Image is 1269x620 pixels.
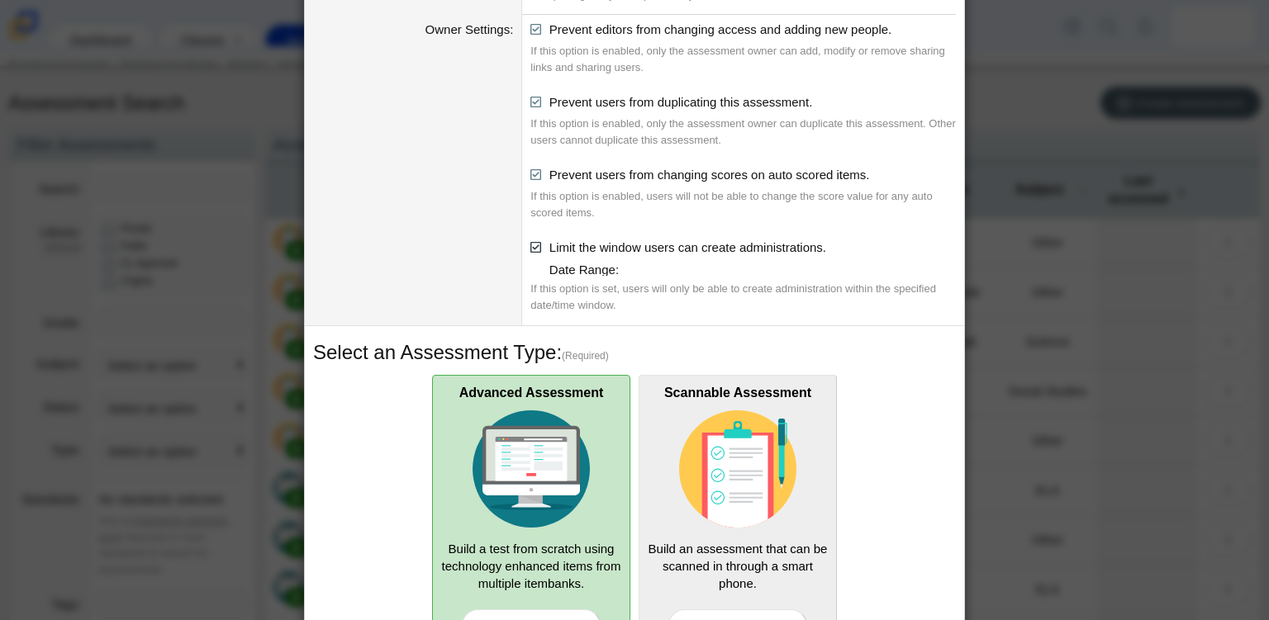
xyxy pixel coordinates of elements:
b: Advanced Assessment [459,386,604,400]
h3: Select an Assessment Type: [313,338,956,367]
img: type-advanced.svg [473,410,590,528]
b: Scannable Assessment [664,386,811,400]
div: If this option is enabled, only the assessment owner can add, modify or remove sharing links and ... [530,43,956,75]
li: Date Range: [549,261,956,330]
span: Prevent users from changing scores on auto scored items. [549,168,870,182]
span: Limit the window users can create administrations. [549,240,826,254]
span: Prevent editors from changing access and adding new people. [549,22,891,36]
div: If this option is enabled, users will not be able to change the score value for any auto scored i... [530,188,956,220]
div: If this option is enabled, only the assessment owner can duplicate this assessment. Other users c... [530,116,956,148]
label: Owner Settings [425,22,514,36]
div: If this option is set, users will only be able to create administration within the specified date... [530,281,956,313]
img: type-scannable.svg [679,410,796,528]
span: Prevent users from duplicating this assessment. [549,95,812,109]
span: (Required) [562,349,609,363]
